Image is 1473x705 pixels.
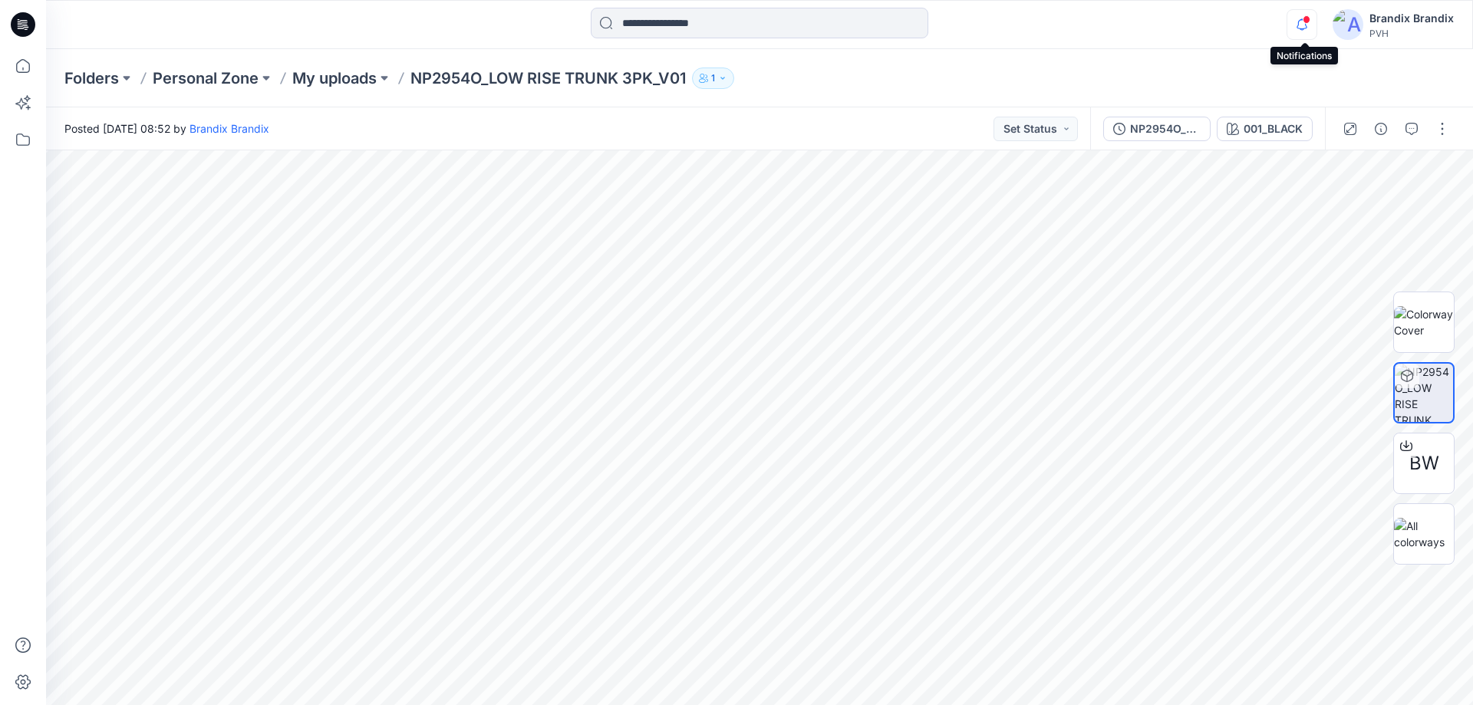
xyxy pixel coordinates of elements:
a: Brandix Brandix [189,122,269,135]
button: NP2954O_LOW RISE TRUNK 3PK_V01 [1103,117,1211,141]
a: Folders [64,68,119,89]
p: 1 [711,70,715,87]
img: Colorway Cover [1394,306,1454,338]
div: Brandix Brandix [1369,9,1454,28]
div: PVH [1369,28,1454,39]
button: 001_BLACK [1217,117,1313,141]
div: 001_BLACK [1244,120,1303,137]
a: Personal Zone [153,68,259,89]
img: All colorways [1394,518,1454,550]
p: NP2954O_LOW RISE TRUNK 3PK_V01 [410,68,686,89]
span: Posted [DATE] 08:52 by [64,120,269,137]
a: My uploads [292,68,377,89]
div: NP2954O_LOW RISE TRUNK 3PK_V01 [1130,120,1201,137]
img: NP2954O_LOW RISE TRUNK 3PK_V01 001_BLACK [1395,364,1453,422]
button: 1 [692,68,734,89]
button: Details [1369,117,1393,141]
img: avatar [1333,9,1363,40]
span: BW [1409,450,1439,477]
